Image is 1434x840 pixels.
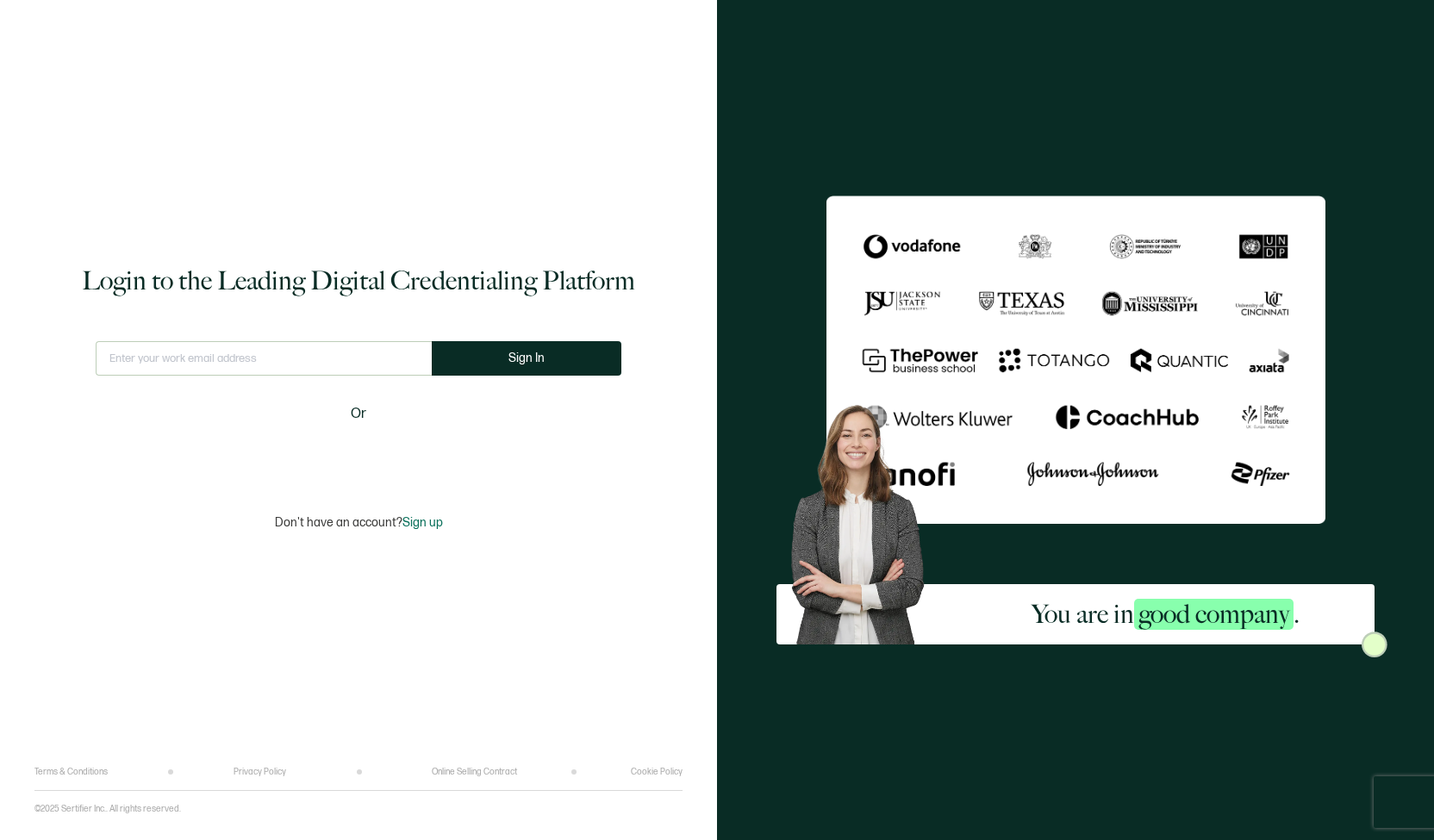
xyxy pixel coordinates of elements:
span: Sign up [402,515,443,530]
a: Online Selling Contract [432,767,517,777]
img: Sertifier Login - You are in <span class="strong-h">good company</span>. [826,196,1325,525]
a: Terms & Conditions [34,767,108,777]
img: Sertifier Login [1362,632,1387,657]
span: Sign In [508,352,545,364]
h2: You are in . [1032,597,1300,632]
h1: Login to the Leading Digital Credentialing Platform [82,264,635,298]
img: Sertifier Login - You are in <span class="strong-h">good company</span>. Hero [776,393,956,645]
span: Or [351,403,366,425]
span: good company [1134,599,1294,630]
a: Cookie Policy [631,767,683,777]
p: Don't have an account? [275,515,443,530]
iframe: Sign in with Google Button [251,436,466,474]
p: ©2025 Sertifier Inc.. All rights reserved. [34,804,181,814]
a: Privacy Policy [234,767,286,777]
input: Enter your work email address [96,341,432,376]
button: Sign In [432,341,621,376]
